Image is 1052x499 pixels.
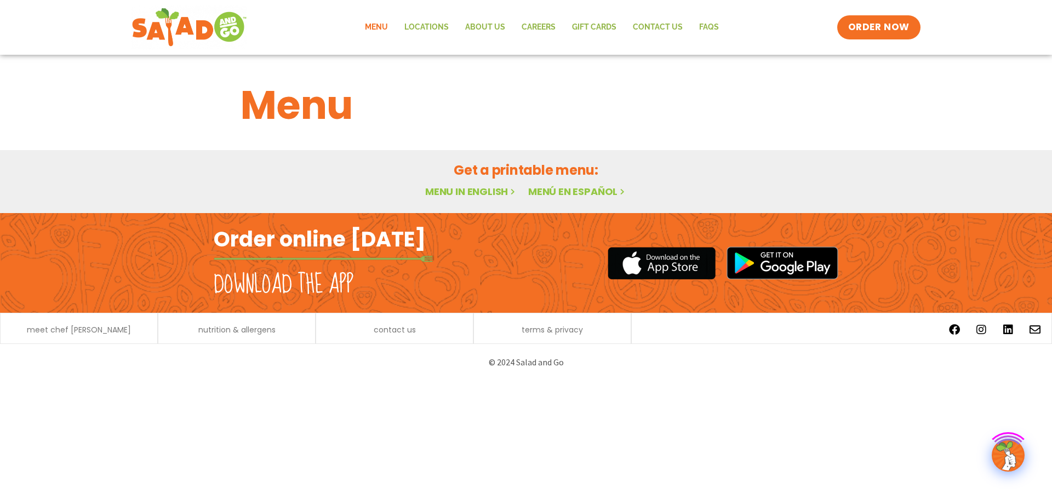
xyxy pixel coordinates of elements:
a: FAQs [691,15,727,40]
a: Menu in English [425,185,517,198]
a: Menu [357,15,396,40]
img: appstore [608,245,716,281]
img: new-SAG-logo-768×292 [131,5,247,49]
nav: Menu [357,15,727,40]
a: ORDER NOW [837,15,921,39]
h1: Menu [241,76,811,135]
h2: Download the app [214,269,353,300]
a: Careers [513,15,564,40]
a: Menú en español [528,185,627,198]
h2: Order online [DATE] [214,226,426,253]
h2: Get a printable menu: [241,160,811,180]
span: ORDER NOW [848,21,910,34]
a: About Us [457,15,513,40]
p: © 2024 Salad and Go [219,355,833,370]
img: fork [214,256,433,262]
a: Contact Us [625,15,691,40]
a: contact us [374,326,416,334]
a: nutrition & allergens [198,326,276,334]
img: google_play [727,246,838,279]
a: terms & privacy [522,326,583,334]
a: Locations [396,15,457,40]
a: meet chef [PERSON_NAME] [27,326,131,334]
a: GIFT CARDS [564,15,625,40]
